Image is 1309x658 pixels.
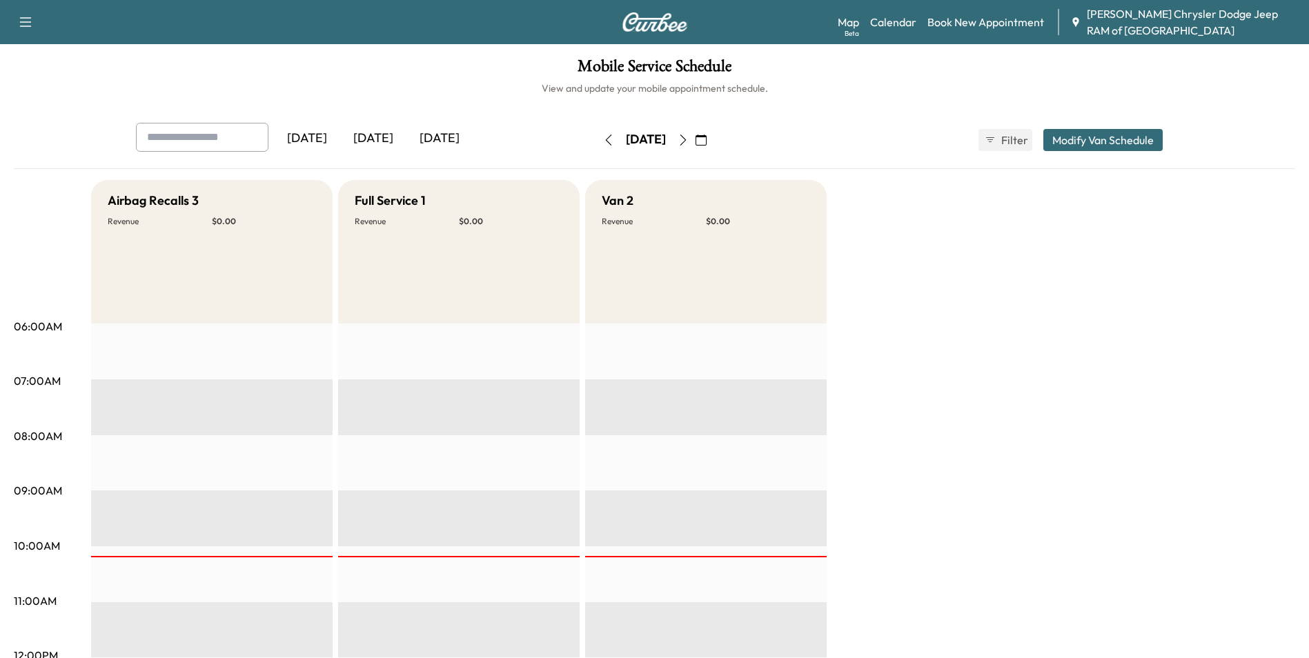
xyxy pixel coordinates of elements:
h5: Full Service 1 [355,191,426,210]
div: [DATE] [340,123,406,154]
h6: View and update your mobile appointment schedule. [14,81,1295,95]
p: $ 0.00 [212,216,316,227]
span: Filter [1001,132,1026,148]
div: [DATE] [274,123,340,154]
div: [DATE] [406,123,473,154]
p: 07:00AM [14,372,61,389]
button: Modify Van Schedule [1043,129,1163,151]
p: 09:00AM [14,482,62,499]
a: Calendar [870,14,916,30]
h5: Van 2 [602,191,633,210]
p: $ 0.00 [706,216,810,227]
h5: Airbag Recalls 3 [108,191,199,210]
img: Curbee Logo [622,12,688,32]
p: Revenue [108,216,212,227]
a: Book New Appointment [927,14,1044,30]
a: MapBeta [838,14,859,30]
button: Filter [978,129,1032,151]
div: Beta [845,28,859,39]
p: 06:00AM [14,318,62,335]
p: 08:00AM [14,428,62,444]
div: [DATE] [626,131,666,148]
p: Revenue [602,216,706,227]
p: 10:00AM [14,537,60,554]
span: [PERSON_NAME] Chrysler Dodge Jeep RAM of [GEOGRAPHIC_DATA] [1087,6,1298,39]
h1: Mobile Service Schedule [14,58,1295,81]
p: 11:00AM [14,592,57,609]
p: Revenue [355,216,459,227]
p: $ 0.00 [459,216,563,227]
